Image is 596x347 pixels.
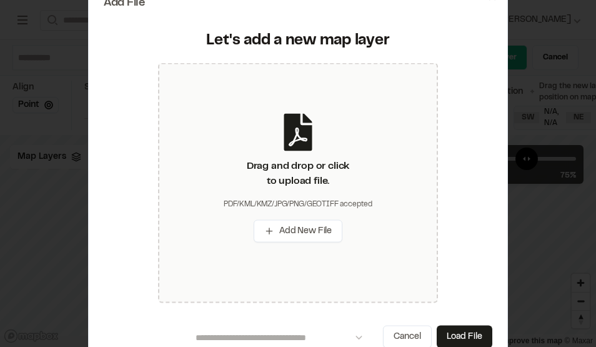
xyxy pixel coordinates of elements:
div: PDF/KML/KMZ/JPG/PNG/GEOTIFF accepted [224,199,372,210]
button: Add New File [254,220,342,243]
div: Drag and drop or clickto upload file.PDF/KML/KMZ/JPG/PNG/GEOTIFF acceptedAdd New File [158,63,438,303]
div: Let's add a new map layer [111,31,485,51]
div: Drag and drop or click to upload file. [247,159,349,189]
